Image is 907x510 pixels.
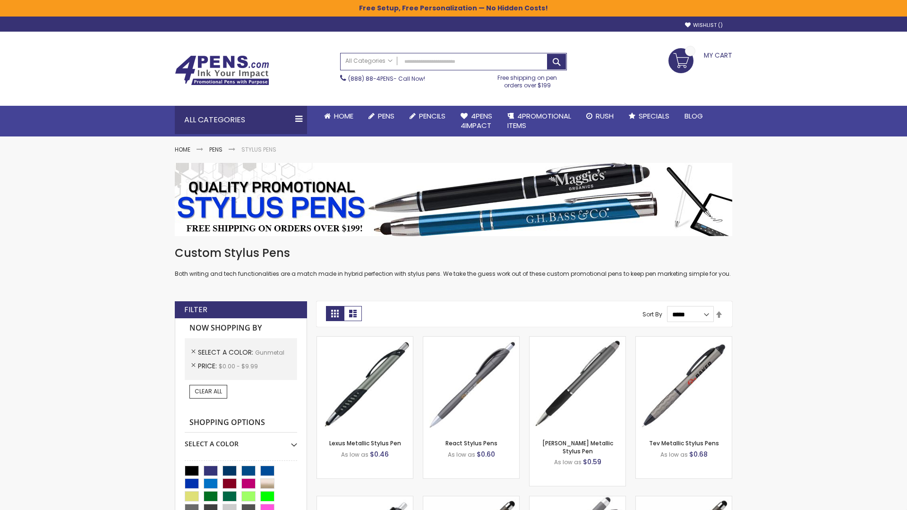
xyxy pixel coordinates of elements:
[448,450,475,459] span: As low as
[317,336,413,344] a: Lexus Metallic Stylus Pen-Gunmetal
[402,106,453,127] a: Pencils
[175,246,732,278] div: Both writing and tech functionalities are a match made in hybrid perfection with stylus pens. We ...
[348,75,425,83] span: - Call Now!
[542,439,613,455] a: [PERSON_NAME] Metallic Stylus Pen
[348,75,394,83] a: (888) 88-4PENS
[649,439,719,447] a: Tev Metallic Stylus Pens
[583,457,601,467] span: $0.59
[453,106,500,136] a: 4Pens4impact
[334,111,353,121] span: Home
[419,111,445,121] span: Pencils
[660,450,688,459] span: As low as
[378,111,394,121] span: Pens
[507,111,571,130] span: 4PROMOTIONAL ITEMS
[423,337,519,433] img: React Stylus Pens-Gunmetal
[370,450,389,459] span: $0.46
[317,337,413,433] img: Lexus Metallic Stylus Pen-Gunmetal
[209,145,222,153] a: Pens
[326,306,344,321] strong: Grid
[636,336,732,344] a: Tev Metallic Stylus Pens-Gunmetal
[185,318,297,338] strong: Now Shopping by
[175,106,307,134] div: All Categories
[689,450,708,459] span: $0.68
[677,106,710,127] a: Blog
[596,111,614,121] span: Rush
[175,163,732,236] img: Stylus Pens
[241,145,276,153] strong: Stylus Pens
[461,111,492,130] span: 4Pens 4impact
[341,53,397,69] a: All Categories
[175,55,269,85] img: 4Pens Custom Pens and Promotional Products
[198,348,255,357] span: Select A Color
[329,439,401,447] a: Lexus Metallic Stylus Pen
[423,336,519,344] a: React Stylus Pens-Gunmetal
[184,305,207,315] strong: Filter
[317,106,361,127] a: Home
[530,337,625,433] img: Lory Metallic Stylus Pen-Gunmetal
[621,106,677,127] a: Specials
[423,496,519,504] a: Islander Softy Metallic Gel Pen with Stylus-Gunmetal
[477,450,495,459] span: $0.60
[488,70,567,89] div: Free shipping on pen orders over $199
[685,111,703,121] span: Blog
[219,362,258,370] span: $0.00 - $9.99
[530,336,625,344] a: Lory Metallic Stylus Pen-Gunmetal
[636,337,732,433] img: Tev Metallic Stylus Pens-Gunmetal
[175,145,190,153] a: Home
[685,22,723,29] a: Wishlist
[445,439,497,447] a: React Stylus Pens
[341,450,368,459] span: As low as
[255,348,284,357] span: Gunmetal
[639,111,669,121] span: Specials
[189,385,227,398] a: Clear All
[500,106,579,136] a: 4PROMOTIONALITEMS
[185,433,297,449] div: Select A Color
[185,413,297,433] strong: Shopping Options
[579,106,621,127] a: Rush
[175,246,732,261] h1: Custom Stylus Pens
[317,496,413,504] a: Souvenir® Anthem Stylus Pen-Gunmetal
[636,496,732,504] a: Islander Softy Metallic Gel Pen with Stylus - ColorJet Imprint-Gunmetal
[345,57,393,65] span: All Categories
[554,458,582,466] span: As low as
[361,106,402,127] a: Pens
[195,387,222,395] span: Clear All
[642,310,662,318] label: Sort By
[530,496,625,504] a: Cali Custom Stylus Gel pen-Gunmetal
[198,361,219,371] span: Price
